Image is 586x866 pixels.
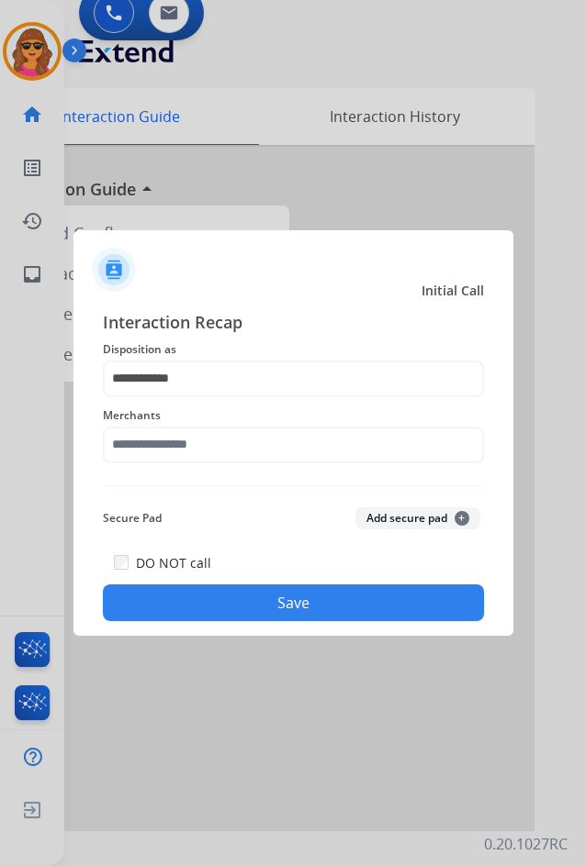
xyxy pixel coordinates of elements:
span: Secure Pad [103,507,162,529]
img: contactIcon [92,248,136,292]
span: + [455,511,469,526]
img: contact-recap-line.svg [103,485,484,486]
span: Initial Call [422,282,484,300]
button: Save [103,584,484,621]
span: Disposition as [103,339,484,361]
button: Add secure pad+ [355,507,480,529]
span: Merchants [103,405,484,427]
span: Interaction Recap [103,309,484,339]
label: DO NOT call [136,554,211,572]
p: 0.20.1027RC [484,833,568,855]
